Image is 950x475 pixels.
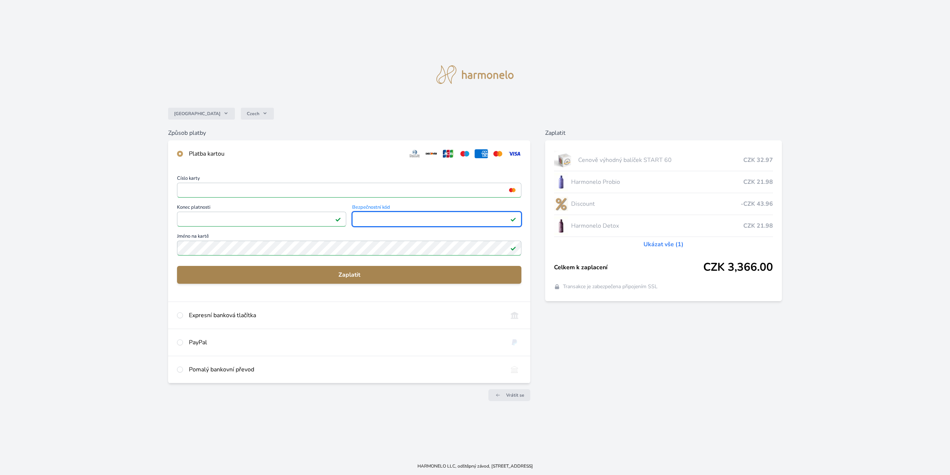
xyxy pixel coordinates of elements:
[352,205,521,212] span: Bezpečnostní kód
[571,199,740,208] span: Discount
[743,221,773,230] span: CZK 21.98
[408,149,422,158] img: diners.svg
[554,195,568,213] img: discount-lo.png
[356,214,518,224] iframe: To enrich screen reader interactions, please activate Accessibility in Grammarly extension settings
[189,338,502,347] div: PayPal
[189,365,502,374] div: Pomalý bankovní převod
[743,156,773,165] span: CZK 32.97
[177,205,346,212] span: Konec platnosti
[168,108,235,120] button: [GEOGRAPHIC_DATA]
[554,263,703,272] span: Celkem k zaplacení
[741,199,773,208] span: -CZK 43.96
[436,65,514,84] img: logo.svg
[475,149,488,158] img: amex.svg
[458,149,472,158] img: maestro.svg
[554,173,568,191] img: CLEAN_PROBIO_se_stinem_x-lo.jpg
[508,149,521,158] img: visa.svg
[488,389,530,401] a: Vrátit se
[241,108,274,120] button: Czech
[510,216,516,222] img: Platné pole
[174,111,220,117] span: [GEOGRAPHIC_DATA]
[247,111,259,117] span: Czech
[441,149,455,158] img: jcb.svg
[571,221,743,230] span: Harmonelo Detox
[563,283,658,290] span: Transakce je zabezpečena připojením SSL
[506,392,524,398] span: Vrátit se
[571,178,743,186] span: Harmonelo Probio
[508,338,521,347] img: paypal.svg
[177,176,521,183] span: Číslo karty
[578,156,743,165] span: Cenově výhodný balíček START 60
[180,214,343,224] iframe: Iframe pro datum vypršení platnosti
[180,185,518,195] iframe: To enrich screen reader interactions, please activate Accessibility in Grammarly extension settings
[189,311,502,320] div: Expresní banková tlačítka
[507,187,517,193] img: mc
[168,128,530,137] h6: Způsob platby
[177,241,521,256] input: Jméno na kartěPlatné pole
[335,216,341,222] img: Platné pole
[425,149,438,158] img: discover.svg
[554,217,568,235] img: DETOX_se_stinem_x-lo.jpg
[743,178,773,186] span: CZK 21.98
[183,270,515,279] span: Zaplatit
[510,245,516,251] img: Platné pole
[554,151,575,169] img: start.jpg
[703,261,773,274] span: CZK 3,366.00
[508,311,521,320] img: onlineBanking_CZ.svg
[643,240,684,249] a: Ukázat vše (1)
[545,128,782,137] h6: Zaplatit
[491,149,505,158] img: mc.svg
[177,234,521,241] span: Jméno na kartě
[177,266,521,284] button: Zaplatit
[189,149,402,158] div: Platba kartou
[508,365,521,374] img: bankTransfer_IBAN.svg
